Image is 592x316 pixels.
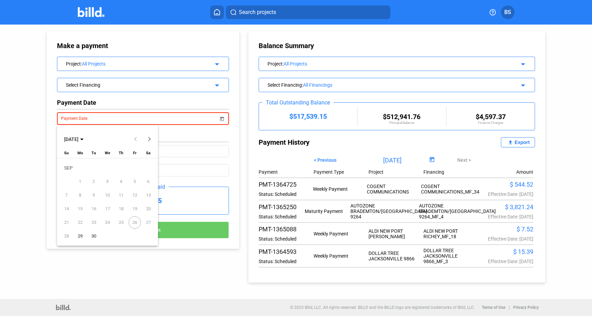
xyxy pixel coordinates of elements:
[128,188,142,202] button: September 12, 2025
[61,133,86,145] button: Choose month and year
[60,161,155,175] td: SEP
[74,216,86,229] span: 22
[142,188,155,202] button: September 13, 2025
[101,202,114,216] button: September 17, 2025
[88,175,100,188] span: 2
[101,188,114,202] button: September 10, 2025
[146,151,150,155] span: Sa
[114,188,128,202] button: September 11, 2025
[88,230,100,242] span: 30
[114,202,128,216] button: September 18, 2025
[64,137,78,142] span: [DATE]
[87,229,101,243] button: September 30, 2025
[143,132,156,146] button: Next month
[87,216,101,229] button: September 23, 2025
[91,151,96,155] span: Tu
[74,203,86,215] span: 15
[129,216,141,229] span: 26
[115,189,127,201] span: 11
[101,189,114,201] span: 10
[74,189,86,201] span: 8
[77,151,83,155] span: Mo
[73,216,87,229] button: September 22, 2025
[73,188,87,202] button: September 8, 2025
[142,202,155,216] button: September 20, 2025
[73,229,87,243] button: September 29, 2025
[73,175,87,188] button: September 1, 2025
[101,175,114,188] button: September 3, 2025
[128,175,142,188] button: September 5, 2025
[142,175,155,188] button: September 6, 2025
[60,229,73,243] button: September 28, 2025
[60,216,73,229] span: 21
[101,216,114,229] span: 24
[129,175,141,188] span: 5
[129,189,141,201] span: 12
[60,203,73,215] span: 14
[115,216,127,229] span: 25
[128,202,142,216] button: September 19, 2025
[64,151,69,155] span: Su
[142,216,155,229] button: September 27, 2025
[60,230,73,242] span: 28
[88,189,100,201] span: 9
[88,216,100,229] span: 23
[74,175,86,188] span: 1
[87,175,101,188] button: September 2, 2025
[114,216,128,229] button: September 25, 2025
[73,202,87,216] button: September 15, 2025
[60,188,73,202] button: September 7, 2025
[101,175,114,188] span: 3
[128,216,142,229] button: September 26, 2025
[129,203,141,215] span: 19
[60,189,73,201] span: 7
[142,203,155,215] span: 20
[133,151,136,155] span: Fr
[101,203,114,215] span: 17
[115,175,127,188] span: 4
[142,189,155,201] span: 13
[142,216,155,229] span: 27
[115,203,127,215] span: 18
[60,202,73,216] button: September 14, 2025
[88,203,100,215] span: 16
[105,151,110,155] span: We
[142,175,155,188] span: 6
[60,216,73,229] button: September 21, 2025
[74,230,86,242] span: 29
[101,216,114,229] button: September 24, 2025
[114,175,128,188] button: September 4, 2025
[87,202,101,216] button: September 16, 2025
[119,151,123,155] span: Th
[87,188,101,202] button: September 9, 2025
